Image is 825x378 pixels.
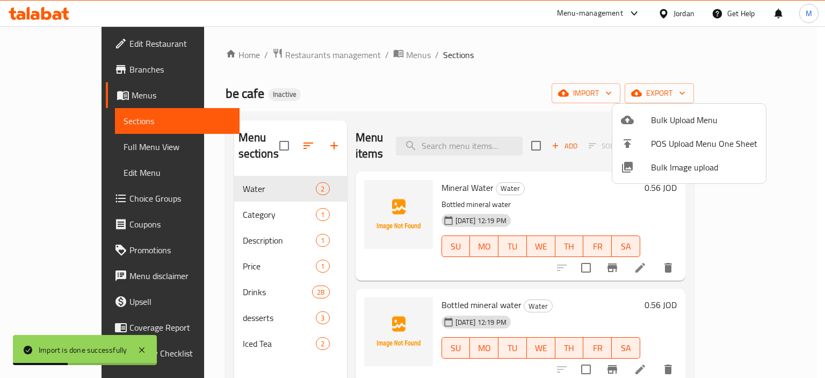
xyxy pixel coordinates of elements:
span: Bulk Image upload [651,161,757,174]
div: Import is done successfully [39,344,127,356]
span: Bulk Upload Menu [651,113,757,126]
li: POS Upload Menu One Sheet [612,132,766,155]
span: POS Upload Menu One Sheet [651,137,757,150]
li: Upload bulk menu [612,108,766,132]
